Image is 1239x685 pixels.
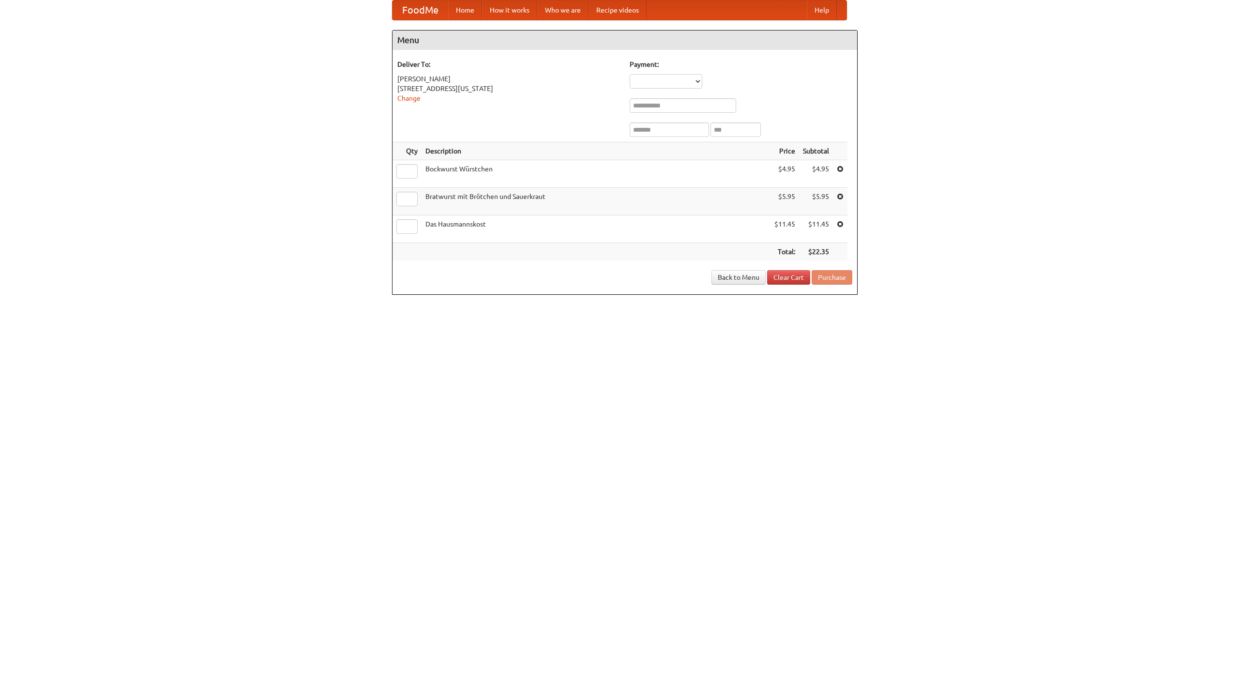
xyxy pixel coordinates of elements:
[482,0,537,20] a: How it works
[799,142,833,160] th: Subtotal
[537,0,589,20] a: Who we are
[393,30,857,50] h4: Menu
[422,215,771,243] td: Das Hausmannskost
[799,215,833,243] td: $11.45
[767,270,810,285] a: Clear Cart
[422,142,771,160] th: Description
[812,270,852,285] button: Purchase
[397,60,620,69] h5: Deliver To:
[799,243,833,261] th: $22.35
[771,160,799,188] td: $4.95
[771,188,799,215] td: $5.95
[589,0,647,20] a: Recipe videos
[393,142,422,160] th: Qty
[397,74,620,84] div: [PERSON_NAME]
[630,60,852,69] h5: Payment:
[771,142,799,160] th: Price
[771,243,799,261] th: Total:
[807,0,837,20] a: Help
[711,270,766,285] a: Back to Menu
[422,188,771,215] td: Bratwurst mit Brötchen und Sauerkraut
[799,188,833,215] td: $5.95
[448,0,482,20] a: Home
[397,84,620,93] div: [STREET_ADDRESS][US_STATE]
[799,160,833,188] td: $4.95
[422,160,771,188] td: Bockwurst Würstchen
[771,215,799,243] td: $11.45
[397,94,421,102] a: Change
[393,0,448,20] a: FoodMe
